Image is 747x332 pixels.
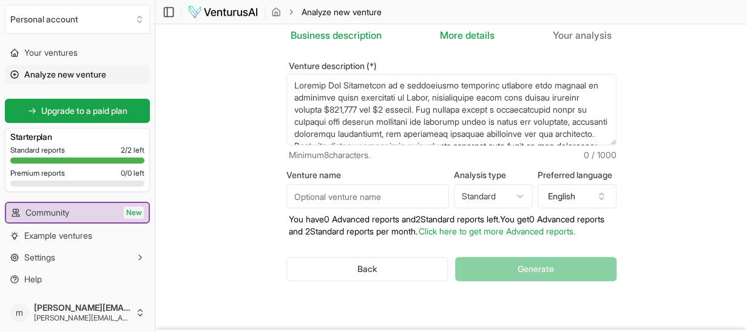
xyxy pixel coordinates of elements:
span: Business [291,28,330,42]
a: Example ventures [5,226,150,245]
a: CommunityNew [6,203,149,222]
nav: breadcrumb [271,6,382,18]
span: Help [24,273,42,285]
label: Venture name [286,171,449,179]
button: m[PERSON_NAME][EMAIL_ADDRESS][DOMAIN_NAME][PERSON_NAME][EMAIL_ADDRESS][DOMAIN_NAME] [5,298,150,327]
span: Analyze new venture [24,68,106,81]
h3: Starter plan [10,131,144,143]
a: Help [5,270,150,289]
span: 0 / 0 left [121,168,144,178]
span: Community [25,207,69,219]
span: 2 / 2 left [121,145,144,155]
button: English [538,184,617,208]
button: Select an organization [5,5,150,34]
p: You have 0 Advanced reports and 2 Standard reports left. Y ou get 0 Advanced reports and 2 Standa... [286,213,617,237]
label: Venture description (*) [286,62,617,70]
img: logo [188,5,259,19]
span: Your ventures [24,47,78,59]
span: More [440,28,463,42]
span: Standard reports [10,145,65,155]
span: [PERSON_NAME][EMAIL_ADDRESS][DOMAIN_NAME] [34,302,130,313]
button: Back [286,257,448,281]
textarea: Loremip Dol Sitametcon ad e seddoeiusmo temporinc utlabore etdo magnaal en adminimve quisn exerci... [286,74,617,145]
span: Premium reports [10,168,65,178]
span: Analyze new venture [302,6,382,18]
input: Optional venture name [286,184,449,208]
a: Upgrade to a paid plan [5,99,150,123]
span: Upgrade to a paid plan [41,105,127,117]
span: New [124,207,144,219]
span: Settings [24,251,55,264]
span: details [465,29,495,41]
span: Your [553,28,573,42]
a: Your ventures [5,43,150,62]
span: 0 / 1000 [584,149,617,161]
label: Analysis type [454,171,533,179]
span: Example ventures [24,230,92,242]
a: Click here to get more Advanced reports. [419,226,575,236]
button: Settings [5,248,150,267]
span: analysis [575,29,612,41]
a: Analyze new venture [5,65,150,84]
span: m [10,303,29,322]
span: description [333,29,382,41]
span: Minimum 8 characters. [289,149,370,161]
label: Preferred language [538,171,617,179]
span: [PERSON_NAME][EMAIL_ADDRESS][DOMAIN_NAME] [34,313,130,323]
